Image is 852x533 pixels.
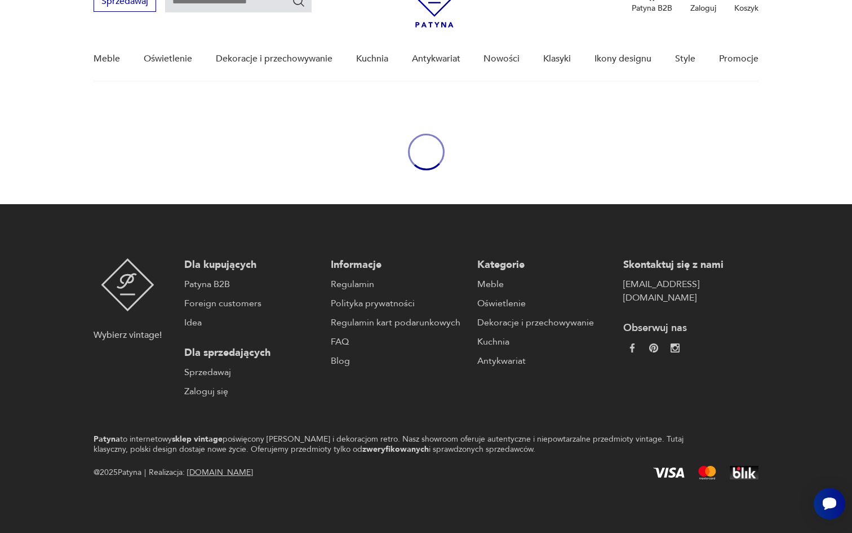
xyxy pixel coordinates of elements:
[144,466,146,479] div: |
[698,466,716,479] img: Mastercard
[594,37,651,81] a: Ikony designu
[632,3,672,14] p: Patyna B2B
[477,258,613,272] p: Kategorie
[675,37,695,81] a: Style
[172,434,223,444] strong: sklep vintage
[184,277,319,291] a: Patyna B2B
[331,297,466,310] a: Polityka prywatności
[412,37,460,81] a: Antykwariat
[730,466,758,479] img: BLIK
[94,328,162,342] p: Wybierz vintage!
[623,258,758,272] p: Skontaktuj się z nami
[719,37,758,81] a: Promocje
[331,335,466,349] a: FAQ
[149,466,253,479] span: Realizacja:
[94,434,120,444] strong: Patyna
[690,3,716,14] p: Zaloguj
[184,346,319,360] p: Dla sprzedających
[184,297,319,310] a: Foreign customers
[477,316,613,329] a: Dekoracje i przechowywanie
[101,258,154,311] img: Patyna - sklep z meblami i dekoracjami vintage
[331,258,466,272] p: Informacje
[477,335,613,349] a: Kuchnia
[184,316,319,329] a: Idea
[814,488,845,519] iframe: Smartsupp widget button
[94,434,718,455] p: to internetowy poświęcony [PERSON_NAME] i dekoracjom retro. Nasz showroom oferuje autentyczne i n...
[477,297,613,310] a: Oświetlenie
[628,343,637,353] img: da9060093f698e4c3cedc1453eec5031.webp
[623,321,758,335] p: Obserwuj nas
[653,468,685,478] img: Visa
[477,277,613,291] a: Meble
[623,277,758,305] a: [EMAIL_ADDRESS][DOMAIN_NAME]
[187,467,253,478] a: [DOMAIN_NAME]
[94,466,141,479] span: @ 2025 Patyna
[94,37,120,81] a: Meble
[331,316,466,329] a: Regulamin kart podarunkowych
[362,444,429,455] strong: zweryfikowanych
[483,37,520,81] a: Nowości
[734,3,758,14] p: Koszyk
[331,354,466,368] a: Blog
[477,354,613,368] a: Antykwariat
[144,37,192,81] a: Oświetlenie
[356,37,388,81] a: Kuchnia
[671,343,680,353] img: c2fd9cf7f39615d9d6839a72ae8e59e5.webp
[543,37,571,81] a: Klasyki
[184,258,319,272] p: Dla kupujących
[331,277,466,291] a: Regulamin
[184,385,319,398] a: Zaloguj się
[216,37,332,81] a: Dekoracje i przechowywanie
[649,343,658,353] img: 37d27d81a828e637adc9f9cb2e3d3a8a.webp
[184,365,319,379] a: Sprzedawaj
